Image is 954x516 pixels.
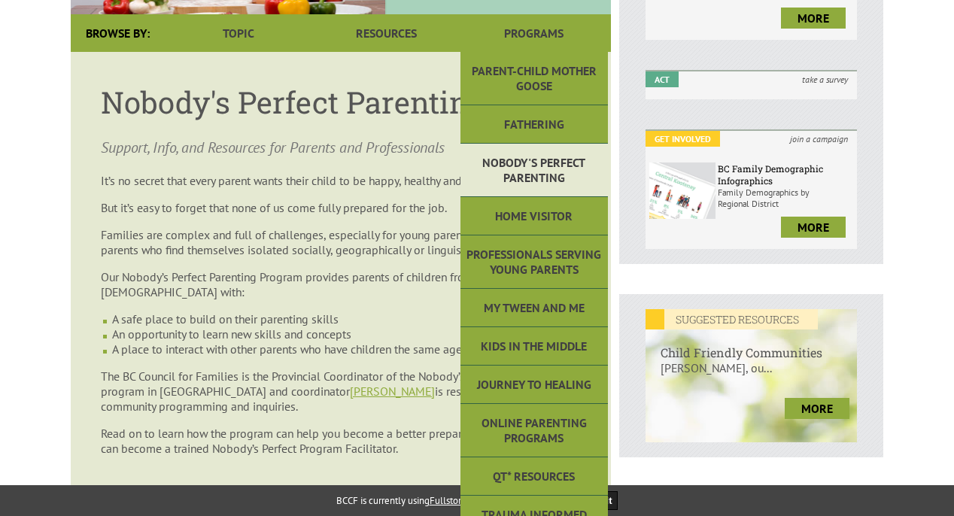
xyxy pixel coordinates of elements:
[71,14,165,52] div: Browse By:
[781,8,846,29] a: more
[165,14,312,52] a: Topic
[312,14,460,52] a: Resources
[460,457,608,496] a: QT* Resources
[646,71,679,87] em: Act
[781,131,857,147] i: join a campaign
[350,384,435,399] a: [PERSON_NAME]
[460,14,608,52] a: Programs
[101,426,581,456] p: Read on to learn how the program can help you become a better prepared parent, or how you can bec...
[460,144,608,197] a: Nobody's Perfect Parenting
[430,494,466,507] a: Fullstory
[101,82,581,122] h1: Nobody's Perfect Parenting
[718,187,853,209] p: Family Demographics by Regional District
[460,327,608,366] a: Kids in the Middle
[460,105,608,144] a: Fathering
[112,326,581,341] li: An opportunity to learn new skills and concepts
[646,360,857,390] p: [PERSON_NAME], ou...
[785,398,849,419] a: more
[112,311,581,326] li: A safe place to build on their parenting skills
[781,217,846,238] a: more
[460,235,608,289] a: Professionals Serving Young Parents
[460,52,608,105] a: Parent-Child Mother Goose
[101,269,581,299] p: Our Nobody’s Perfect Parenting Program provides parents of children from birth to age [DEMOGRAPHI...
[101,173,581,188] p: It’s no secret that every parent wants their child to be happy, healthy and safe.
[101,137,581,158] p: Support, Info, and Resources for Parents and Professionals
[646,131,720,147] em: Get Involved
[460,366,608,404] a: Journey to Healing
[718,162,853,187] h6: BC Family Demographic Infographics
[101,227,581,257] p: Families are complex and full of challenges, especially for young parents, single parents or pare...
[646,309,818,329] em: SUGGESTED RESOURCES
[793,71,857,87] i: take a survey
[460,289,608,327] a: My Tween and Me
[460,197,608,235] a: Home Visitor
[646,329,857,360] h6: Child Friendly Communities
[101,200,581,215] p: But it’s easy to forget that none of us come fully prepared for the job.
[460,404,608,457] a: Online Parenting Programs
[112,341,581,357] li: A place to interact with other parents who have children the same age
[101,369,581,414] p: The BC Council for Families is the Provincial Coordinator of the Nobody’s Perfect Parenting progr...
